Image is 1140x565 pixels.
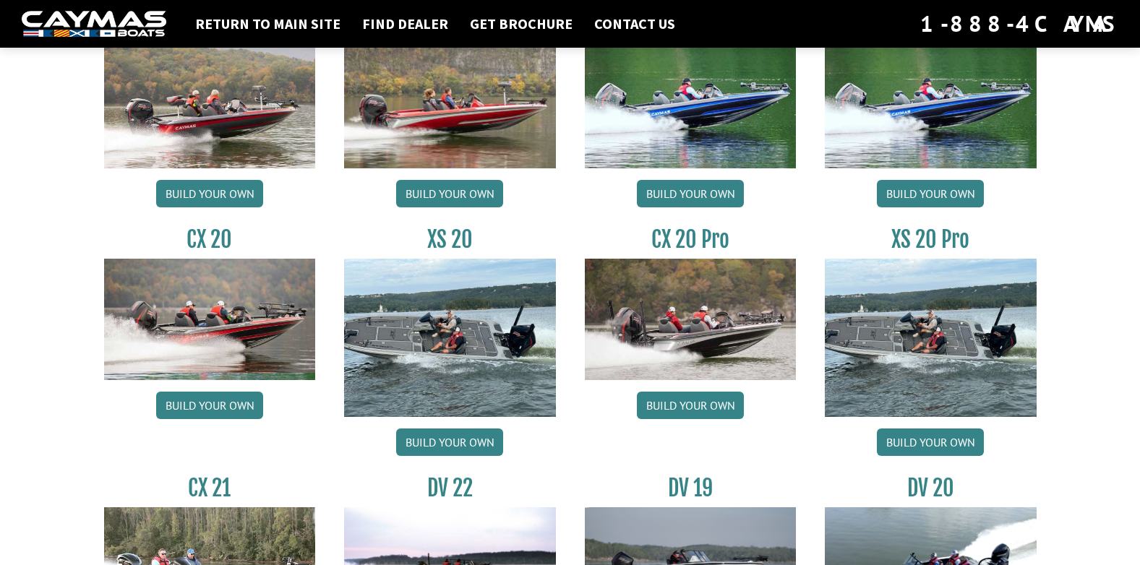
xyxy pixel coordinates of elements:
img: CX-18S_thumbnail.jpg [104,46,316,168]
a: Build your own [877,180,984,207]
a: Build your own [156,180,263,207]
img: XS_20_resized.jpg [825,259,1037,417]
a: Build your own [637,392,744,419]
img: CX-20Pro_thumbnail.jpg [585,259,797,380]
h3: CX 20 [104,226,316,253]
img: CX19_thumbnail.jpg [585,46,797,168]
a: Get Brochure [463,14,580,33]
img: CX19_thumbnail.jpg [825,46,1037,168]
a: Build your own [156,392,263,419]
h3: DV 19 [585,475,797,501]
h3: DV 22 [344,475,556,501]
a: Build your own [877,428,984,456]
img: CX-20_thumbnail.jpg [104,259,316,380]
a: Build your own [637,180,744,207]
a: Build your own [396,180,503,207]
a: Return to main site [188,14,348,33]
a: Contact Us [587,14,682,33]
h3: CX 20 Pro [585,226,797,253]
img: CX-18SS_thumbnail.jpg [344,46,556,168]
h3: DV 20 [825,475,1037,501]
a: Build your own [396,428,503,456]
h3: CX 21 [104,475,316,501]
div: 1-888-4CAYMAS [920,8,1118,40]
img: white-logo-c9c8dbefe5ff5ceceb0f0178aa75bf4bb51f6bca0971e226c86eb53dfe498488.png [22,11,166,38]
h3: XS 20 [344,226,556,253]
img: XS_20_resized.jpg [344,259,556,417]
a: Find Dealer [355,14,455,33]
h3: XS 20 Pro [825,226,1037,253]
